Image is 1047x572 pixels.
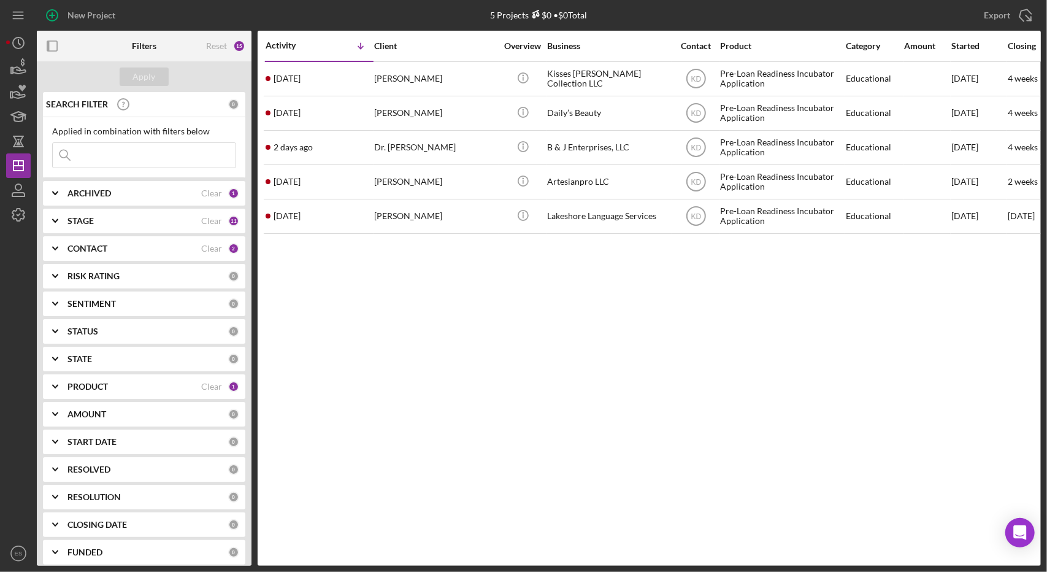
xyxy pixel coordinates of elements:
text: KD [691,178,701,187]
div: Export [984,3,1010,28]
b: RISK RATING [67,271,120,281]
div: Applied in combination with filters below [52,126,236,136]
time: 2025-10-02 00:32 [274,177,301,187]
button: Export [972,3,1041,28]
div: New Project [67,3,115,28]
b: SEARCH FILTER [46,99,108,109]
div: Educational [846,97,903,129]
time: 2025-10-13 02:15 [274,142,313,152]
div: 0 [228,436,239,447]
div: 15 [233,40,245,52]
b: FUNDED [67,547,102,557]
text: ES [15,551,23,557]
div: Business [547,41,670,51]
div: Activity [266,41,320,50]
div: 0 [228,354,239,365]
time: 4 weeks [1008,142,1038,152]
div: Category [846,41,903,51]
div: Educational [846,131,903,164]
b: START DATE [67,437,117,447]
div: 1 [228,188,239,199]
b: STAGE [67,216,94,226]
div: 0 [228,409,239,420]
div: Kisses [PERSON_NAME] Collection LLC [547,63,670,95]
b: RESOLVED [67,465,110,474]
div: Daily’s Beauty [547,97,670,129]
div: Clear [201,188,222,198]
div: [DATE] [951,166,1007,198]
b: PRODUCT [67,382,108,392]
div: Educational [846,63,903,95]
div: Contact [673,41,719,51]
div: 0 [228,519,239,530]
time: 4 weeks [1008,107,1038,118]
div: 0 [228,298,239,309]
div: Pre-Loan Readiness Incubator Application [720,131,843,164]
b: STATE [67,354,92,364]
b: CLOSING DATE [67,520,127,530]
div: Lakeshore Language Services [547,200,670,233]
b: CONTACT [67,244,107,253]
div: 0 [228,492,239,503]
button: New Project [37,3,128,28]
text: KD [691,212,701,221]
div: [PERSON_NAME] [374,166,497,198]
b: AMOUNT [67,409,106,419]
div: 11 [228,215,239,226]
b: SENTIMENT [67,299,116,309]
div: Pre-Loan Readiness Incubator Application [720,200,843,233]
div: Reset [206,41,227,51]
div: Started [951,41,1007,51]
div: Clear [201,244,222,253]
div: Amount [904,41,950,51]
time: 2025-10-13 12:27 [274,108,301,118]
div: Overview [500,41,546,51]
text: KD [691,75,701,83]
div: [DATE] [951,131,1007,164]
div: 0 [228,326,239,337]
div: 0 [228,99,239,110]
button: Apply [120,68,169,86]
text: KD [691,144,701,152]
div: Educational [846,166,903,198]
div: 5 Projects • $0 Total [491,10,588,20]
time: 4 weeks [1008,73,1038,83]
div: Pre-Loan Readiness Incubator Application [720,63,843,95]
div: Client [374,41,497,51]
div: [DATE] [951,63,1007,95]
div: 0 [228,464,239,475]
b: RESOLUTION [67,492,121,502]
div: Educational [846,200,903,233]
div: Clear [201,216,222,226]
div: Dr. [PERSON_NAME] [374,131,497,164]
button: ES [6,541,31,566]
div: Clear [201,382,222,392]
b: ARCHIVED [67,188,111,198]
div: Pre-Loan Readiness Incubator Application [720,97,843,129]
time: 2025-08-16 03:52 [274,211,301,221]
div: Pre-Loan Readiness Incubator Application [720,166,843,198]
time: [DATE] [1008,211,1035,221]
div: Product [720,41,843,51]
b: Filters [132,41,156,51]
div: Open Intercom Messenger [1005,518,1035,547]
div: [DATE] [951,97,1007,129]
div: 2 [228,243,239,254]
div: Artesianpro LLC [547,166,670,198]
div: B & J Enterprises, LLC [547,131,670,164]
div: [PERSON_NAME] [374,97,497,129]
div: 0 [228,271,239,282]
div: [DATE] [951,200,1007,233]
time: 2025-10-13 12:34 [274,74,301,83]
div: [PERSON_NAME] [374,200,497,233]
div: $0 [529,10,552,20]
div: 0 [228,547,239,558]
text: KD [691,109,701,118]
div: Apply [133,68,156,86]
b: STATUS [67,327,98,336]
div: 1 [228,381,239,392]
time: 2 weeks [1008,176,1038,187]
div: [PERSON_NAME] [374,63,497,95]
